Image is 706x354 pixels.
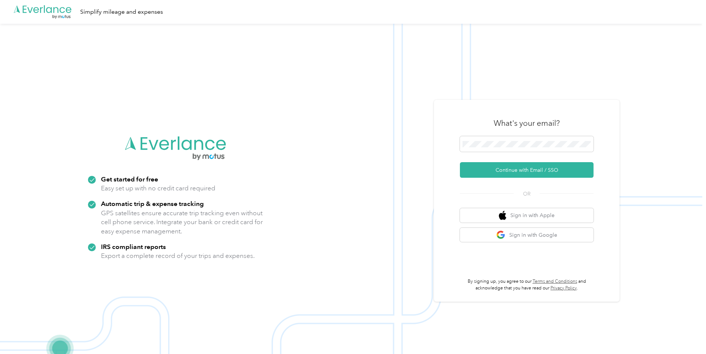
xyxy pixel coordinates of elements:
[499,211,506,220] img: apple logo
[460,278,594,291] p: By signing up, you agree to our and acknowledge that you have read our .
[101,251,255,260] p: Export a complete record of your trips and expenses.
[460,228,594,242] button: google logoSign in with Google
[101,243,166,250] strong: IRS compliant reports
[80,7,163,17] div: Simplify mileage and expenses
[101,200,204,207] strong: Automatic trip & expense tracking
[101,184,215,193] p: Easy set up with no credit card required
[101,175,158,183] strong: Get started for free
[101,209,263,236] p: GPS satellites ensure accurate trip tracking even without cell phone service. Integrate your bank...
[514,190,540,198] span: OR
[494,118,560,128] h3: What's your email?
[496,230,506,240] img: google logo
[460,208,594,223] button: apple logoSign in with Apple
[533,279,577,284] a: Terms and Conditions
[460,162,594,178] button: Continue with Email / SSO
[550,285,577,291] a: Privacy Policy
